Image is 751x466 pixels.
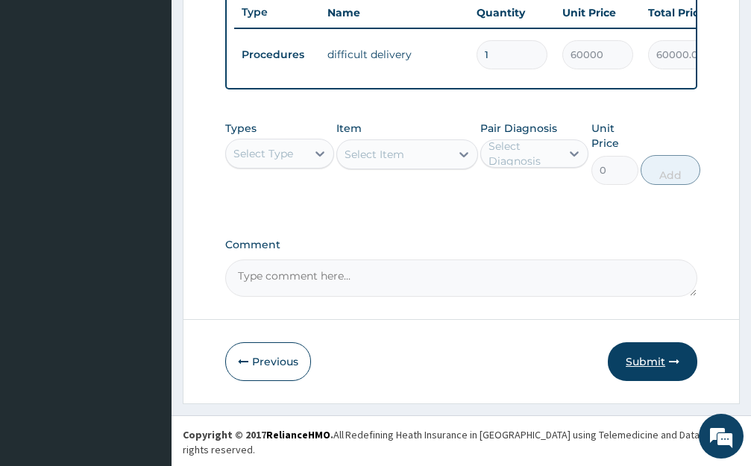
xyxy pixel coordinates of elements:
[641,155,700,185] button: Add
[336,121,362,136] label: Item
[7,309,284,361] textarea: Type your message and hit 'Enter'
[225,122,257,135] label: Types
[78,84,251,103] div: Chat with us now
[183,428,333,441] strong: Copyright © 2017 .
[225,342,311,381] button: Previous
[87,139,206,289] span: We're online!
[266,428,330,441] a: RelianceHMO
[320,40,469,69] td: difficult delivery
[480,121,557,136] label: Pair Diagnosis
[233,146,293,161] div: Select Type
[488,139,560,169] div: Select Diagnosis
[225,239,697,251] label: Comment
[345,427,740,442] div: Redefining Heath Insurance in [GEOGRAPHIC_DATA] using Telemedicine and Data Science!
[28,75,60,112] img: d_794563401_company_1708531726252_794563401
[234,41,320,69] td: Procedures
[608,342,697,381] button: Submit
[245,7,280,43] div: Minimize live chat window
[591,121,638,151] label: Unit Price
